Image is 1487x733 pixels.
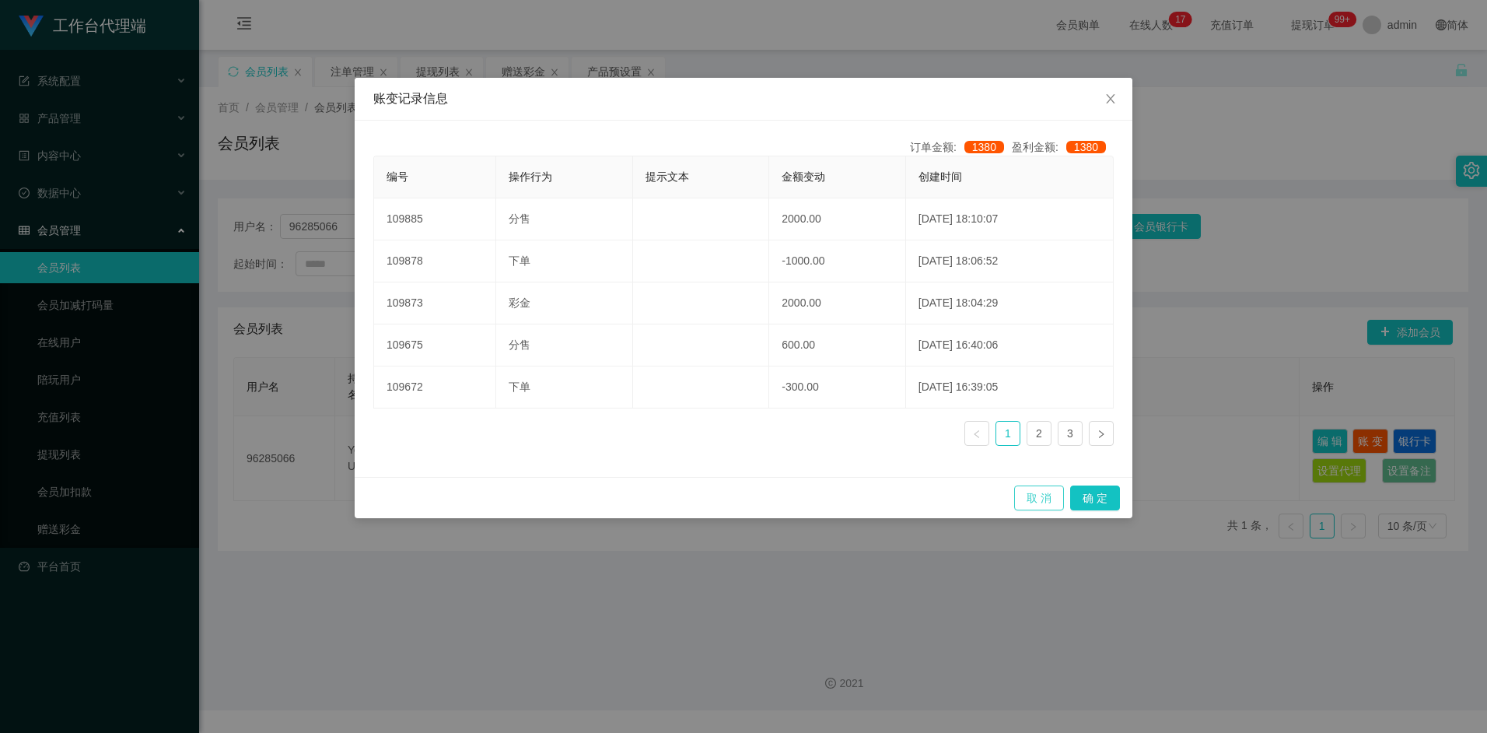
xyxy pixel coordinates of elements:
td: [DATE] 16:39:05 [906,366,1114,409]
a: 3 [1058,422,1082,445]
li: 1 [995,421,1020,446]
button: Close [1089,78,1132,121]
div: 订单金额: [910,139,1012,156]
span: 1380 [964,141,1004,153]
i: 图标: left [972,430,981,439]
td: 109672 [374,366,496,409]
td: 彩金 [496,282,633,324]
td: 600.00 [769,324,906,366]
td: -300.00 [769,366,906,409]
td: 分售 [496,198,633,240]
li: 下一页 [1089,421,1114,446]
td: 分售 [496,324,633,366]
li: 上一页 [964,421,989,446]
td: 109675 [374,324,496,366]
span: 创建时间 [918,170,962,183]
span: 1380 [1066,141,1106,153]
li: 3 [1058,421,1083,446]
td: 下单 [496,366,633,409]
td: [DATE] 18:06:52 [906,240,1114,282]
td: [DATE] 16:40:06 [906,324,1114,366]
span: 提示文本 [646,170,689,183]
td: -1000.00 [769,240,906,282]
td: 2000.00 [769,282,906,324]
td: [DATE] 18:04:29 [906,282,1114,324]
button: 确 定 [1070,486,1120,510]
td: [DATE] 18:10:07 [906,198,1114,240]
td: 2000.00 [769,198,906,240]
span: 操作行为 [509,170,552,183]
i: 图标: close [1104,93,1117,105]
li: 2 [1027,421,1051,446]
td: 109885 [374,198,496,240]
i: 图标: right [1097,430,1106,439]
button: 取 消 [1014,486,1064,510]
span: 编号 [387,170,408,183]
td: 109873 [374,282,496,324]
a: 1 [996,422,1020,445]
span: 金额变动 [782,170,825,183]
td: 下单 [496,240,633,282]
td: 109878 [374,240,496,282]
div: 账变记录信息 [373,90,1114,107]
a: 2 [1027,422,1051,445]
div: 盈利金额: [1012,139,1114,156]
